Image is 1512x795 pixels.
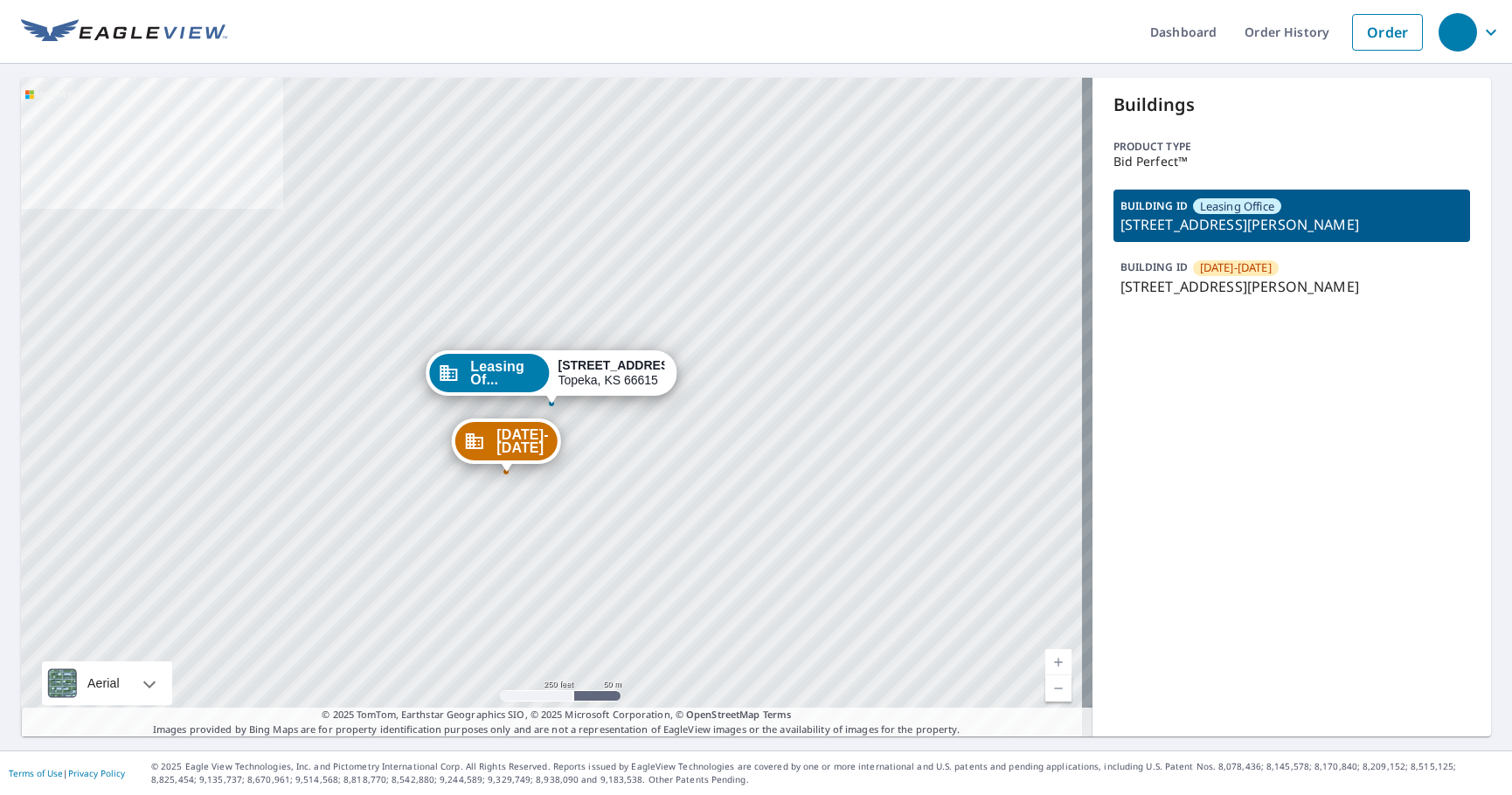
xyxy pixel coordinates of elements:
[151,760,1503,786] p: © 2025 Eagle View Technologies, Inc. and Pictometry International Corp. All Rights Reserved. Repo...
[1200,259,1272,276] span: [DATE]-[DATE]
[82,661,125,705] div: Aerial
[452,418,560,473] div: Dropped pin, building 1326-1328, Commercial property, 1326 SW Overlook Dr Topeka, KS 66615
[1120,198,1188,213] p: BUILDING ID
[1200,198,1274,215] span: Leasing Office
[42,661,172,705] div: Aerial
[68,767,125,779] a: Privacy Policy
[1120,276,1464,297] p: [STREET_ADDRESS][PERSON_NAME]
[686,708,759,721] a: OpenStreetMap
[1120,259,1188,274] p: BUILDING ID
[21,19,227,45] img: EV Logo
[1113,139,1471,155] p: Product type
[21,708,1092,736] p: Images provided by Bing Maps are for property identification purposes only and are not a represen...
[1113,155,1471,169] p: Bid Perfect™
[1045,675,1072,702] a: Current Level 17, Zoom Out
[426,350,676,404] div: Dropped pin, building Leasing Office, Commercial property, 1310 SW Overlook Dr Topeka, KS 66615
[1113,92,1471,118] p: Buildings
[763,708,792,721] a: Terms
[558,358,664,388] div: Topeka, KS 66615
[322,708,791,722] span: © 2025 TomTom, Earthstar Geographics SIO, © 2025 Microsoft Corporation, ©
[9,768,125,778] p: |
[558,358,681,372] strong: [STREET_ADDRESS]
[1352,14,1423,51] a: Order
[496,428,548,454] span: [DATE]-[DATE]
[470,360,540,386] span: Leasing Of...
[1045,649,1072,675] a: Current Level 17, Zoom In
[1120,214,1464,235] p: [STREET_ADDRESS][PERSON_NAME]
[9,767,63,779] a: Terms of Use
